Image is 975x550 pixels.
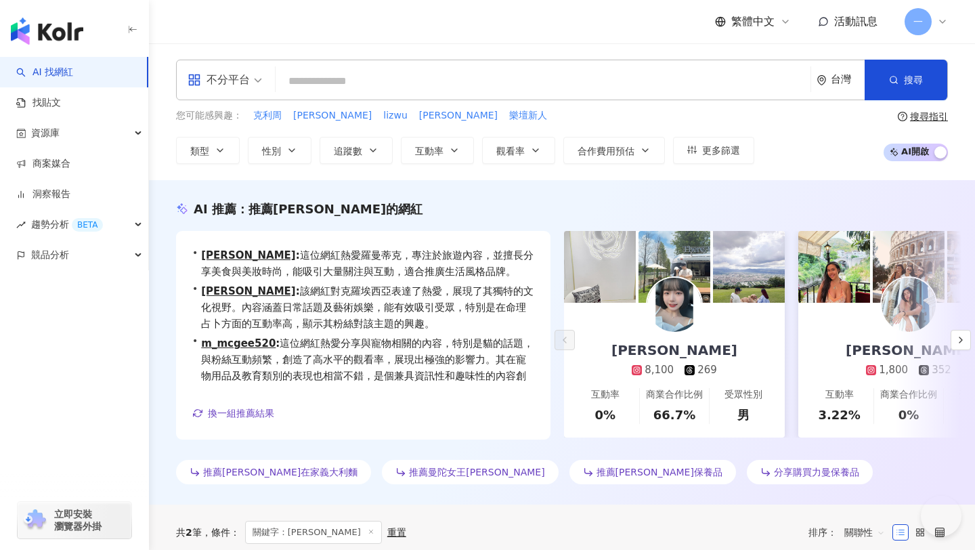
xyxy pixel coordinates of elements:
img: post-image [798,231,870,303]
a: chrome extension立即安裝 瀏覽器外掛 [18,502,131,538]
button: [PERSON_NAME] [418,108,498,123]
button: 更多篩選 [673,137,754,164]
span: lizwu [383,109,407,123]
span: : [296,249,300,261]
span: 2 [186,527,192,538]
div: BETA [72,218,103,232]
div: AI 推薦 ： [194,200,422,217]
span: 關鍵字：[PERSON_NAME] [245,521,382,544]
button: 合作費用預估 [563,137,665,164]
iframe: Help Scout Beacon - Open [921,496,961,536]
span: 推薦曼陀女王[PERSON_NAME] [409,467,544,478]
span: 性別 [262,146,281,156]
span: 樂壇新人 [509,109,547,123]
span: [PERSON_NAME] [293,109,372,123]
span: 換一組推薦結果 [208,408,274,419]
button: 克利周 [253,108,282,123]
div: 0% [594,406,615,423]
span: 繁體中文 [731,14,775,29]
span: 分享購買力曼保養品 [774,467,859,478]
span: : [296,285,300,297]
span: [PERSON_NAME] [419,109,498,123]
button: 類型 [176,137,240,164]
span: 類型 [190,146,209,156]
a: 商案媒合 [16,157,70,171]
a: 找貼文 [16,96,61,110]
div: 共 筆 [176,527,202,538]
img: post-image [564,231,636,303]
div: 3.22% [818,406,860,423]
img: KOL Avatar [647,278,701,332]
button: 樂壇新人 [508,108,548,123]
span: 活動訊息 [834,15,877,28]
span: 這位網紅熱愛分享與寵物相關的內容，特別是貓的話題，與粉絲互動頻繁，創造了高水平的觀看率，展現出極強的影響力。其在寵物用品及教育類別的表現也相當不錯，是個兼具資訊性和趣味性的內容創作者。 [201,335,534,400]
div: 台灣 [831,74,865,85]
div: 8,100 [645,363,674,377]
div: 互動率 [591,388,620,402]
span: 這位網紅熱愛羅曼蒂克，專注於旅遊內容，並擅長分享美食與美妝時尚，能吸引大量關注與互動，適合推廣生活風格品牌。 [201,247,534,280]
button: 追蹤數 [320,137,393,164]
div: 269 [697,363,717,377]
div: 商業合作比例 [646,388,703,402]
img: logo [11,18,83,45]
span: 一 [913,14,923,29]
button: 搜尋 [865,60,947,100]
span: 搜尋 [904,75,923,85]
div: 受眾性別 [724,388,762,402]
div: [PERSON_NAME] [598,341,751,360]
div: • [192,283,534,332]
a: [PERSON_NAME] [201,249,295,261]
a: [PERSON_NAME]8,100269互動率0%商業合作比例66.7%受眾性別男 [564,303,785,438]
button: 互動率 [401,137,474,164]
span: 合作費用預估 [578,146,634,156]
div: 1,800 [879,363,908,377]
button: 觀看率 [482,137,555,164]
button: 性別 [248,137,311,164]
button: lizwu [383,108,408,123]
img: post-image [713,231,785,303]
span: 互動率 [415,146,443,156]
a: m_mcgee520 [201,337,276,350]
span: 該網紅對克羅埃西亞表達了熱愛，展現了其獨特的文化視野。內容涵蓋日常話題及藝術娛樂，能有效吸引受眾，特別是在命理占卜方面的互動率高，顯示其粉絲對該主題的興趣。 [201,283,534,332]
span: : [276,337,280,350]
img: chrome extension [22,509,48,531]
span: 觀看率 [496,146,525,156]
span: 推薦[PERSON_NAME]在家義大利麵 [203,467,357,478]
span: 克利周 [253,109,282,123]
span: rise [16,220,26,230]
span: environment [817,75,827,85]
span: 推薦[PERSON_NAME]的網紅 [248,202,422,216]
a: 洞察報告 [16,188,70,201]
div: 66.7% [653,406,695,423]
div: 商業合作比例 [880,388,937,402]
span: 推薦[PERSON_NAME]保養品 [597,467,722,478]
span: 追蹤數 [334,146,362,156]
div: 搜尋指引 [910,111,948,122]
span: 關聯性 [844,522,885,543]
div: • [192,247,534,280]
button: [PERSON_NAME] [292,108,372,123]
div: 不分平台 [188,69,250,91]
span: 立即安裝 瀏覽器外掛 [54,508,102,532]
div: 男 [737,406,750,423]
div: 0% [898,406,919,423]
span: 競品分析 [31,240,69,270]
span: appstore [188,73,201,87]
img: post-image [873,231,945,303]
div: 重置 [387,527,406,538]
span: 條件 ： [202,527,240,538]
div: 排序： [808,522,892,543]
span: 更多篩選 [702,145,740,156]
a: searchAI 找網紅 [16,66,73,79]
span: question-circle [898,112,907,121]
a: [PERSON_NAME] [201,285,295,297]
div: • [192,335,534,400]
img: post-image [638,231,710,303]
div: 352 [932,363,951,377]
img: KOL Avatar [882,278,936,332]
div: 互動率 [825,388,854,402]
span: 趨勢分析 [31,209,103,240]
button: 換一組推薦結果 [192,403,275,423]
span: 您可能感興趣： [176,109,242,123]
span: 資源庫 [31,118,60,148]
